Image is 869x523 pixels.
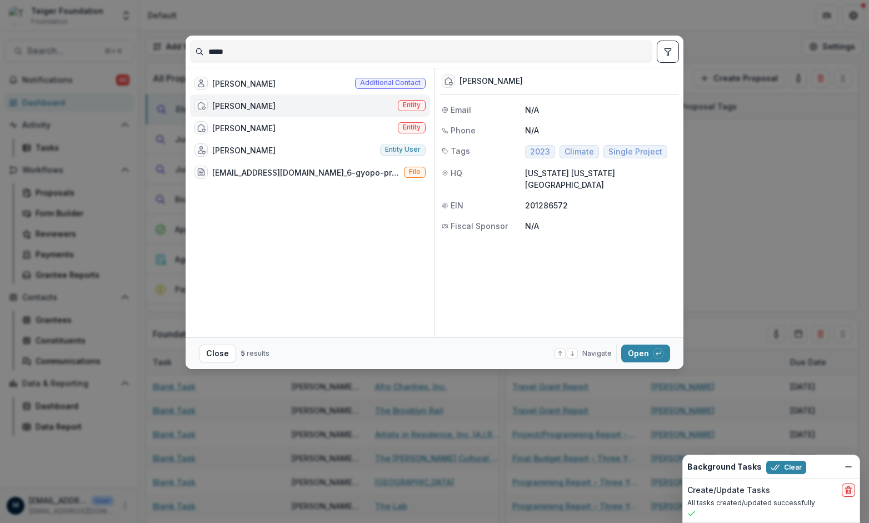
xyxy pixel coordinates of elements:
[199,345,236,362] button: Close
[241,349,245,357] span: 5
[582,348,612,358] span: Navigate
[525,167,677,191] p: [US_STATE] [US_STATE] [GEOGRAPHIC_DATA]
[565,147,594,157] span: Climate
[212,145,276,156] div: [PERSON_NAME]
[687,498,855,508] p: All tasks created/updated successfully
[247,349,269,357] span: results
[403,123,421,131] span: Entity
[451,167,462,179] span: HQ
[403,101,421,109] span: Entity
[766,461,806,474] button: Clear
[451,220,508,232] span: Fiscal Sponsor
[525,104,677,116] p: N/A
[530,147,550,157] span: 2023
[687,462,762,472] h2: Background Tasks
[360,79,421,87] span: Additional contact
[451,200,463,211] span: EIN
[842,484,855,497] button: delete
[451,124,476,136] span: Phone
[451,145,470,157] span: Tags
[687,486,770,495] h2: Create/Update Tasks
[608,147,662,157] span: Single Project
[409,168,421,176] span: File
[212,122,276,134] div: [PERSON_NAME]
[525,124,677,136] p: N/A
[525,220,677,232] p: N/A
[842,460,855,474] button: Dismiss
[212,167,399,178] div: [EMAIL_ADDRESS][DOMAIN_NAME]_6-gyopo-program-mixed-race-korean-identity-with-grace-m-cho-and-dr-j...
[451,104,471,116] span: Email
[621,345,670,362] button: Open
[460,77,523,86] div: [PERSON_NAME]
[657,41,679,63] button: toggle filters
[385,146,421,153] span: Entity user
[525,200,677,211] p: 201286572
[212,100,276,112] div: [PERSON_NAME]
[212,78,276,89] div: [PERSON_NAME]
